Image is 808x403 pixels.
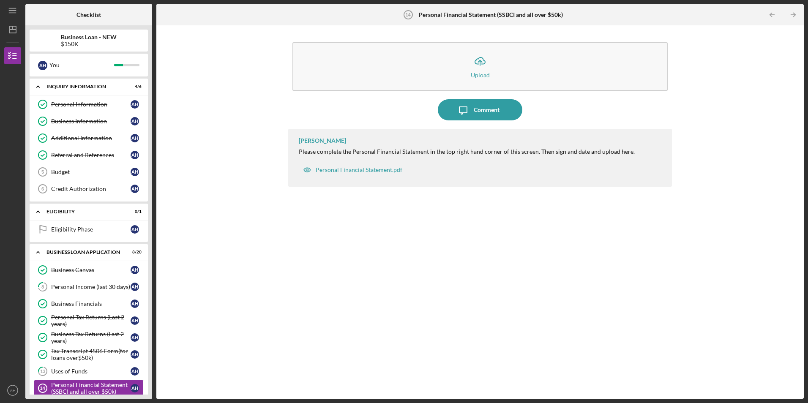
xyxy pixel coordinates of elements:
div: A H [131,333,139,342]
div: Tax Transcript 4506 Form(for loans over$50k) [51,348,131,361]
div: [PERSON_NAME] [299,137,346,144]
div: A H [131,350,139,359]
div: A H [38,61,47,70]
div: 8 / 20 [126,250,142,255]
div: A H [131,185,139,193]
button: Upload [292,42,667,91]
a: Business Tax Returns (Last 2 years)AH [34,329,144,346]
div: Business Tax Returns (Last 2 years) [51,331,131,344]
a: Referral and ReferencesAH [34,147,144,163]
div: Business Canvas [51,267,131,273]
a: 5BudgetAH [34,163,144,180]
a: 13Uses of FundsAH [34,363,144,380]
div: 4 / 6 [126,84,142,89]
a: Eligibility PhaseAH [34,221,144,238]
div: Comment [474,99,500,120]
button: Comment [438,99,522,120]
div: Please complete the Personal Financial Statement in the top right hand corner of this screen. The... [299,148,635,155]
div: BUSINESS LOAN APPLICATION [46,250,120,255]
div: Uses of Funds [51,368,131,375]
div: A H [131,384,139,392]
div: INQUIRY INFORMATION [46,84,120,89]
a: Personal InformationAH [34,96,144,113]
div: Personal Information [51,101,131,108]
div: Budget [51,169,131,175]
tspan: 14 [40,386,45,391]
a: Personal Tax Returns (Last 2 years)AH [34,312,144,329]
div: Eligibility Phase [51,226,131,233]
tspan: 8 [41,284,44,290]
div: A H [131,283,139,291]
div: $150K [61,41,117,47]
a: Business CanvasAH [34,261,144,278]
a: Business InformationAH [34,113,144,130]
div: 0 / 1 [126,209,142,214]
b: Checklist [76,11,101,18]
div: A H [131,134,139,142]
div: Personal Tax Returns (Last 2 years) [51,314,131,327]
a: Additional InformationAH [34,130,144,147]
div: Personal Financial Statement (SSBCI and all over $50k) [51,381,131,395]
div: Upload [471,72,490,78]
div: You [49,58,114,72]
div: Business Information [51,118,131,125]
a: Business FinancialsAH [34,295,144,312]
b: Personal Financial Statement (SSBCI and all over $50k) [419,11,563,18]
div: A H [131,300,139,308]
tspan: 14 [405,12,411,17]
div: Referral and References [51,152,131,158]
div: A H [131,151,139,159]
text: AH [10,388,15,393]
div: Credit Authorization [51,185,131,192]
a: Tax Transcript 4506 Form(for loans over$50k)AH [34,346,144,363]
div: A H [131,168,139,176]
div: ELIGIBILITY [46,209,120,214]
button: AH [4,382,21,399]
div: A H [131,367,139,376]
div: A H [131,100,139,109]
tspan: 5 [41,169,44,174]
tspan: 6 [41,186,44,191]
a: 8Personal Income (last 30 days)AH [34,278,144,295]
div: Personal Income (last 30 days) [51,283,131,290]
a: 14Personal Financial Statement (SSBCI and all over $50k)AH [34,380,144,397]
div: A H [131,316,139,325]
div: A H [131,117,139,125]
b: Business Loan - NEW [61,34,117,41]
div: Personal Financial Statement.pdf [316,166,402,173]
tspan: 13 [40,369,45,374]
div: A H [131,225,139,234]
a: 6Credit AuthorizationAH [34,180,144,197]
div: A H [131,266,139,274]
button: Personal Financial Statement.pdf [299,161,407,178]
div: Additional Information [51,135,131,142]
div: Business Financials [51,300,131,307]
